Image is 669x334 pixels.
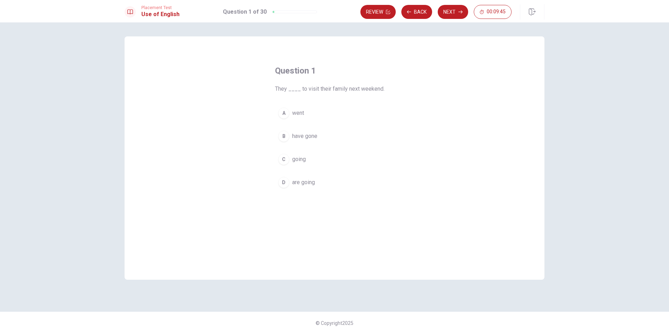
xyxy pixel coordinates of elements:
div: A [278,107,289,119]
h1: Question 1 of 30 [223,8,267,16]
span: going [292,155,306,163]
span: Placement Test [141,5,179,10]
button: Review [360,5,396,19]
span: © Copyright 2025 [316,320,353,326]
span: went [292,109,304,117]
button: Awent [275,104,394,122]
span: have gone [292,132,317,140]
span: They ____ to visit their family next weekend. [275,85,394,93]
div: D [278,177,289,188]
span: are going [292,178,315,187]
h1: Use of English [141,10,179,19]
h4: Question 1 [275,65,394,76]
button: Back [401,5,432,19]
div: C [278,154,289,165]
div: B [278,131,289,142]
button: Cgoing [275,151,394,168]
span: 00:09:45 [487,9,506,15]
button: Next [438,5,468,19]
button: Dare going [275,174,394,191]
button: 00:09:45 [474,5,512,19]
button: Bhave gone [275,127,394,145]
